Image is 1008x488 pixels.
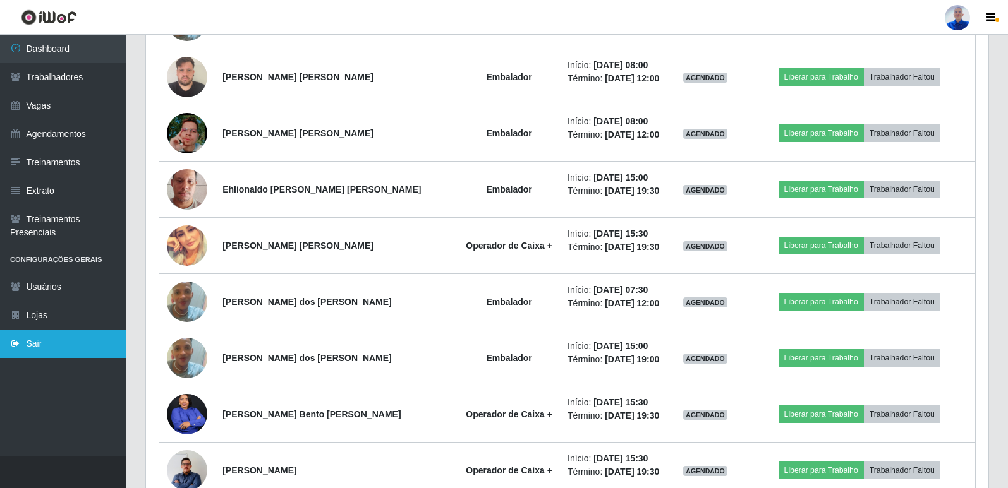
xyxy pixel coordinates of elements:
[568,184,660,198] li: Término:
[779,68,864,86] button: Liberar para Trabalho
[568,227,660,241] li: Início:
[683,354,727,364] span: AGENDADO
[222,297,392,307] strong: [PERSON_NAME] dos [PERSON_NAME]
[683,73,727,83] span: AGENDADO
[593,397,648,407] time: [DATE] 15:30
[683,129,727,139] span: AGENDADO
[466,241,552,251] strong: Operador de Caixa +
[222,184,421,194] strong: Ehlionaldo [PERSON_NAME] [PERSON_NAME]
[593,172,648,182] time: [DATE] 15:00
[864,181,940,198] button: Trabalhador Faltou
[605,354,659,364] time: [DATE] 19:00
[222,353,392,363] strong: [PERSON_NAME] dos [PERSON_NAME]
[864,68,940,86] button: Trabalhador Faltou
[167,389,207,439] img: 1741977061779.jpeg
[864,461,940,479] button: Trabalhador Faltou
[779,349,864,367] button: Liberar para Trabalho
[568,171,660,184] li: Início:
[864,237,940,254] button: Trabalhador Faltou
[605,242,659,252] time: [DATE] 19:30
[568,465,660,479] li: Término:
[864,349,940,367] button: Trabalhador Faltou
[864,293,940,311] button: Trabalhador Faltou
[593,116,648,126] time: [DATE] 08:00
[683,241,727,251] span: AGENDADO
[222,128,373,138] strong: [PERSON_NAME] [PERSON_NAME]
[593,229,648,239] time: [DATE] 15:30
[167,50,207,104] img: 1733931540736.jpeg
[568,283,660,297] li: Início:
[466,409,552,419] strong: Operador de Caixa +
[568,59,660,72] li: Início:
[593,60,648,70] time: [DATE] 08:00
[779,237,864,254] button: Liberar para Trabalho
[593,285,648,295] time: [DATE] 07:30
[466,465,552,475] strong: Operador de Caixa +
[683,466,727,476] span: AGENDADO
[864,124,940,142] button: Trabalhador Faltou
[605,410,659,420] time: [DATE] 19:30
[486,72,531,82] strong: Embalador
[167,97,207,169] img: 1673728165855.jpeg
[222,465,296,475] strong: [PERSON_NAME]
[605,129,659,140] time: [DATE] 12:00
[683,297,727,307] span: AGENDADO
[486,184,531,194] strong: Embalador
[605,467,659,477] time: [DATE] 19:30
[568,241,660,254] li: Término:
[568,452,660,465] li: Início:
[486,297,531,307] strong: Embalador
[568,115,660,128] li: Início:
[167,225,207,266] img: 1747246245784.jpeg
[593,453,648,463] time: [DATE] 15:30
[779,405,864,423] button: Liberar para Trabalho
[779,461,864,479] button: Liberar para Trabalho
[864,405,940,423] button: Trabalhador Faltou
[568,297,660,310] li: Término:
[222,409,401,419] strong: [PERSON_NAME] Bento [PERSON_NAME]
[779,293,864,311] button: Liberar para Trabalho
[568,340,660,353] li: Início:
[167,322,207,394] img: 1734287030319.jpeg
[222,241,373,251] strong: [PERSON_NAME] [PERSON_NAME]
[21,9,77,25] img: CoreUI Logo
[593,341,648,351] time: [DATE] 15:00
[486,353,531,363] strong: Embalador
[779,181,864,198] button: Liberar para Trabalho
[167,266,207,338] img: 1734287030319.jpeg
[568,396,660,409] li: Início:
[568,128,660,141] li: Término:
[222,72,373,82] strong: [PERSON_NAME] [PERSON_NAME]
[605,73,659,83] time: [DATE] 12:00
[605,186,659,196] time: [DATE] 19:30
[568,72,660,85] li: Término:
[683,185,727,195] span: AGENDADO
[486,128,531,138] strong: Embalador
[568,409,660,422] li: Término:
[568,353,660,366] li: Término:
[779,124,864,142] button: Liberar para Trabalho
[605,298,659,308] time: [DATE] 12:00
[167,153,207,225] img: 1675087680149.jpeg
[683,410,727,420] span: AGENDADO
